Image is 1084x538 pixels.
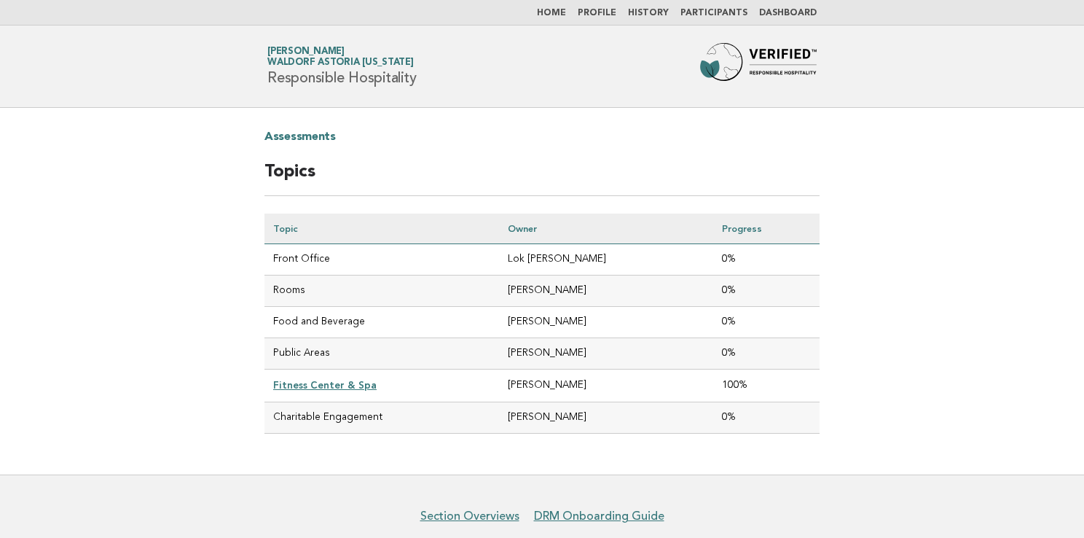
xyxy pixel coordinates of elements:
[264,244,499,276] td: Front Office
[713,370,820,402] td: 100%
[537,9,566,17] a: Home
[578,9,616,17] a: Profile
[713,402,820,434] td: 0%
[499,244,713,276] td: Lok [PERSON_NAME]
[264,338,499,370] td: Public Areas
[499,402,713,434] td: [PERSON_NAME]
[499,370,713,402] td: [PERSON_NAME]
[499,338,713,370] td: [PERSON_NAME]
[264,160,820,196] h2: Topics
[759,9,817,17] a: Dashboard
[713,307,820,338] td: 0%
[713,338,820,370] td: 0%
[628,9,669,17] a: History
[264,276,499,307] td: Rooms
[264,125,336,149] a: Assessments
[273,379,377,391] a: Fitness Center & Spa
[267,58,414,68] span: Waldorf Astoria [US_STATE]
[264,214,499,244] th: Topic
[534,509,664,523] a: DRM Onboarding Guide
[264,307,499,338] td: Food and Beverage
[713,214,820,244] th: Progress
[680,9,747,17] a: Participants
[499,276,713,307] td: [PERSON_NAME]
[267,47,414,67] a: [PERSON_NAME]Waldorf Astoria [US_STATE]
[700,43,817,90] img: Forbes Travel Guide
[264,402,499,434] td: Charitable Engagement
[713,244,820,276] td: 0%
[713,276,820,307] td: 0%
[267,47,416,85] h1: Responsible Hospitality
[420,509,519,523] a: Section Overviews
[499,214,713,244] th: Owner
[499,307,713,338] td: [PERSON_NAME]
